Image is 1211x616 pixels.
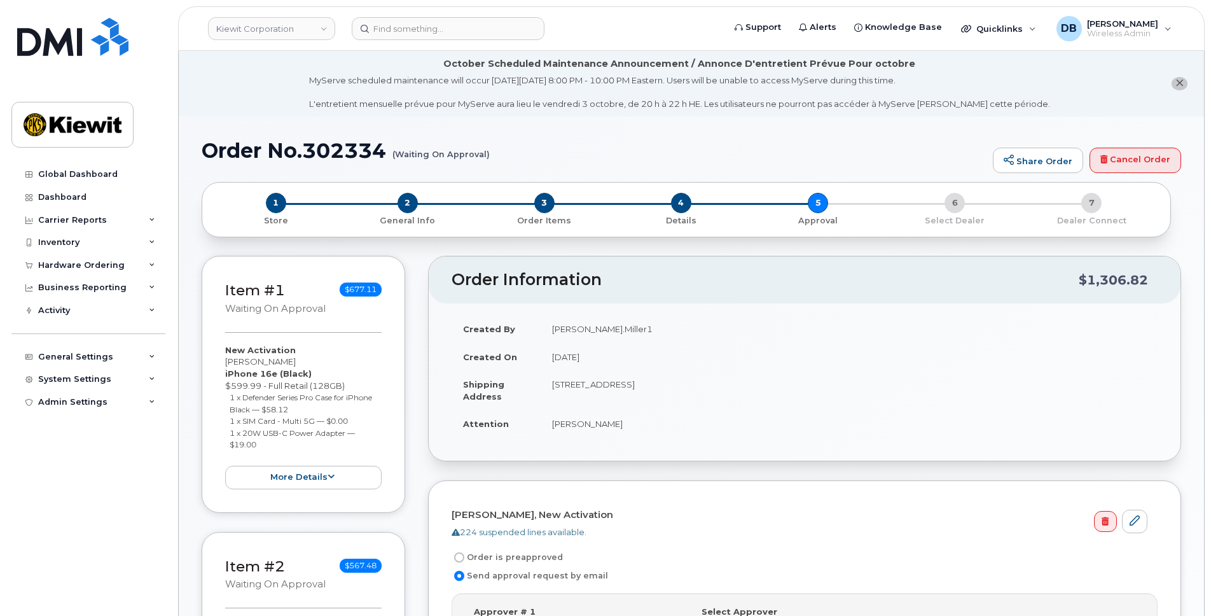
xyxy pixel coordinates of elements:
p: Order Items [481,215,607,227]
button: close notification [1172,77,1187,90]
p: Store [218,215,334,227]
span: 3 [534,193,555,213]
span: 1 [266,193,286,213]
a: Item #1 [225,281,285,299]
small: Waiting On Approval [225,578,326,590]
label: Send approval request by email [452,568,608,584]
p: General Info [344,215,471,227]
a: Item #2 [225,557,285,575]
a: Cancel Order [1090,148,1181,173]
strong: Attention [463,419,509,429]
a: Share Order [993,148,1083,173]
td: [DATE] [541,343,1158,371]
span: $567.48 [340,559,382,573]
label: Order is preapproved [452,550,563,565]
div: $1,306.82 [1079,268,1148,292]
button: more details [225,466,382,489]
div: October Scheduled Maintenance Announcement / Annonce D'entretient Prévue Pour octobre [443,57,915,71]
td: [STREET_ADDRESS] [541,370,1158,410]
small: (Waiting On Approval) [392,139,490,159]
small: 1 x Defender Series Pro Case for iPhone Black — $58.12 [230,393,372,414]
h2: Order Information [452,271,1079,289]
small: 1 x SIM Card - Multi 5G — $0.00 [230,416,348,426]
td: [PERSON_NAME].Miller1 [541,315,1158,343]
input: Order is preapproved [454,552,464,563]
span: 4 [671,193,691,213]
strong: Created On [463,352,517,362]
a: 4 Details [612,213,749,227]
h1: Order No.302334 [202,139,986,162]
span: 2 [398,193,418,213]
a: 1 Store [212,213,339,227]
td: [PERSON_NAME] [541,410,1158,438]
small: Waiting On Approval [225,303,326,314]
h4: [PERSON_NAME], New Activation [452,510,1147,521]
small: 1 x 20W USB-C Power Adapter — $19.00 [230,428,355,450]
span: $677.11 [340,283,382,297]
strong: New Activation [225,345,296,355]
div: 224 suspended lines available. [452,526,1147,538]
p: Details [618,215,744,227]
strong: iPhone 16e (Black) [225,368,312,379]
div: [PERSON_NAME] $599.99 - Full Retail (128GB) [225,344,382,489]
input: Send approval request by email [454,571,464,581]
div: MyServe scheduled maintenance will occur [DATE][DATE] 8:00 PM - 10:00 PM Eastern. Users will be u... [309,74,1050,110]
strong: Created By [463,324,515,334]
a: 3 Order Items [476,213,612,227]
strong: Shipping Address [463,379,504,402]
a: 2 General Info [339,213,476,227]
